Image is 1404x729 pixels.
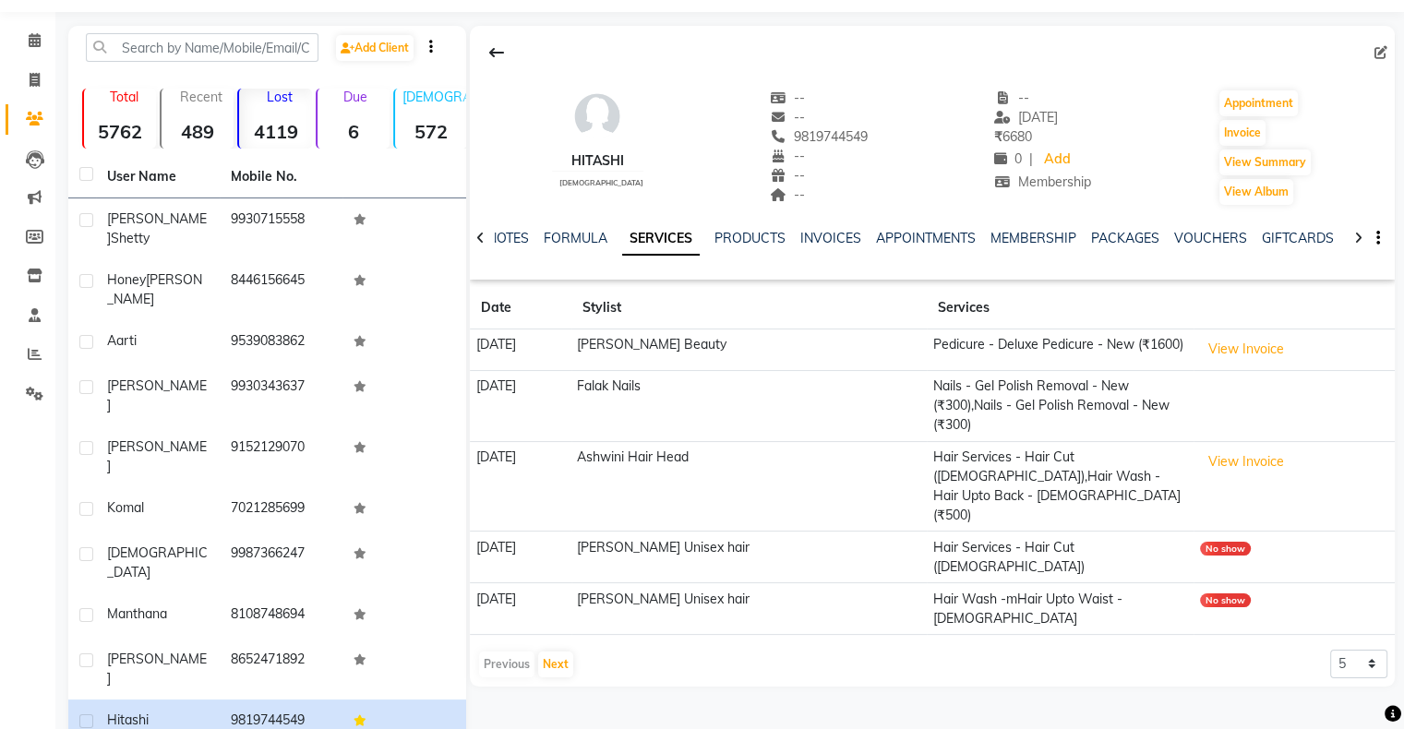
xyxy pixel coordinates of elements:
[107,651,207,687] span: [PERSON_NAME]
[111,230,150,246] span: Shetty
[571,370,927,441] td: Falak Nails
[1174,230,1247,246] a: VOUCHERS
[84,120,156,143] strong: 5762
[927,329,1194,371] td: Pedicure - Deluxe Pedicure - New (₹1600)
[770,167,805,184] span: --
[1029,149,1033,169] span: |
[927,370,1194,441] td: Nails - Gel Polish Removal - New (₹300),Nails - Gel Polish Removal - New (₹300)
[220,156,343,198] th: Mobile No.
[91,89,156,105] p: Total
[571,583,927,635] td: [PERSON_NAME] Unisex hair
[622,222,700,256] a: SERVICES
[994,90,1029,106] span: --
[220,365,343,426] td: 9930343637
[220,198,343,259] td: 9930715558
[544,230,607,246] a: FORMULA
[571,441,927,532] td: Ashwini Hair Head
[402,89,467,105] p: [DEMOGRAPHIC_DATA]
[220,426,343,487] td: 9152129070
[220,320,343,365] td: 9539083862
[470,370,571,441] td: [DATE]
[220,532,343,593] td: 9987366247
[570,89,625,144] img: avatar
[86,33,318,62] input: Search by Name/Mobile/Email/Code
[770,109,805,125] span: --
[220,593,343,639] td: 8108748694
[470,583,571,635] td: [DATE]
[220,487,343,532] td: 7021285699
[994,150,1022,167] span: 0
[162,120,234,143] strong: 489
[470,329,571,371] td: [DATE]
[107,499,144,516] span: komal
[994,128,1002,145] span: ₹
[336,35,414,61] a: Add Client
[927,287,1194,329] th: Services
[477,35,516,70] div: Back to Client
[770,128,868,145] span: 9819744549
[318,120,390,143] strong: 6
[571,532,927,583] td: [PERSON_NAME] Unisex hair
[927,583,1194,635] td: Hair Wash -mHair Upto Waist - [DEMOGRAPHIC_DATA]
[571,329,927,371] td: [PERSON_NAME] Beauty
[927,441,1194,532] td: Hair Services - Hair Cut ([DEMOGRAPHIC_DATA]),Hair Wash - Hair Upto Back - [DEMOGRAPHIC_DATA] (₹500)
[1219,120,1266,146] button: Invoice
[220,259,343,320] td: 8446156645
[714,230,786,246] a: PRODUCTS
[246,89,311,105] p: Lost
[487,230,529,246] a: NOTES
[770,186,805,203] span: --
[107,332,137,349] span: Aarti
[994,109,1058,125] span: [DATE]
[1040,147,1073,173] a: Add
[1200,542,1251,556] div: No show
[990,230,1076,246] a: MEMBERSHIP
[927,532,1194,583] td: Hair Services - Hair Cut ([DEMOGRAPHIC_DATA])
[107,438,207,474] span: [PERSON_NAME]
[470,532,571,583] td: [DATE]
[220,639,343,699] td: 8652471892
[770,148,805,164] span: --
[1091,230,1159,246] a: PACKAGES
[395,120,467,143] strong: 572
[107,210,207,246] span: [PERSON_NAME]
[107,377,207,413] span: [PERSON_NAME]
[994,173,1091,190] span: Membership
[1200,593,1251,607] div: No show
[1262,230,1334,246] a: GIFTCARDS
[107,271,202,307] span: [PERSON_NAME]
[538,651,573,677] button: Next
[1200,335,1292,364] button: View Invoice
[559,178,643,187] span: [DEMOGRAPHIC_DATA]
[107,271,146,288] span: Honey
[107,544,208,580] span: [DEMOGRAPHIC_DATA]
[800,230,861,246] a: INVOICES
[1219,149,1311,175] button: View Summary
[470,441,571,532] td: [DATE]
[1219,90,1298,116] button: Appointment
[107,605,167,622] span: Manthana
[876,230,976,246] a: APPOINTMENTS
[470,287,571,329] th: Date
[239,120,311,143] strong: 4119
[994,128,1032,145] span: 6680
[321,89,390,105] p: Due
[552,151,643,171] div: Hitashi
[1219,179,1293,205] button: View Album
[96,156,220,198] th: User Name
[770,90,805,106] span: --
[169,89,234,105] p: Recent
[1200,448,1292,476] button: View Invoice
[571,287,927,329] th: Stylist
[107,711,149,728] span: Hitashi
